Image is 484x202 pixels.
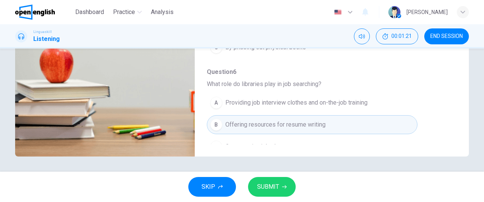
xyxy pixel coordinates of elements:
span: SUBMIT [257,182,279,192]
span: SKIP [202,182,215,192]
img: OpenEnglish logo [15,5,55,20]
span: Question 6 [207,67,445,77]
span: Dashboard [75,8,104,17]
img: en [333,9,343,15]
span: Providing job interview clothes and on-the-job training [225,98,368,107]
a: OpenEnglish logo [15,5,72,20]
div: Hide [376,28,418,44]
h1: Listening [33,34,60,44]
span: END SESSION [430,33,463,39]
span: What role do libraries play in job searching? [207,80,445,89]
button: AProviding job interview clothes and on-the-job training [207,93,417,112]
span: Linguaskill [33,29,52,34]
div: Mute [354,28,370,44]
span: Offering resources for resume writing [225,120,326,129]
button: Practice [110,5,145,19]
div: [PERSON_NAME] [406,8,448,17]
div: B [210,119,222,131]
img: Profile picture [388,6,400,18]
div: A [210,97,222,109]
span: 00:01:21 [391,33,412,39]
div: C [210,141,222,153]
button: Analysis [148,5,177,19]
span: Guaranteeing job placement [225,142,298,151]
button: CGuaranteeing job placement [207,137,417,156]
button: BOffering resources for resume writing [207,115,417,134]
button: END SESSION [424,28,469,44]
button: 00:01:21 [376,28,418,44]
button: Dashboard [72,5,107,19]
span: Analysis [151,8,174,17]
button: SKIP [188,177,236,197]
button: SUBMIT [248,177,296,197]
span: Practice [113,8,135,17]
